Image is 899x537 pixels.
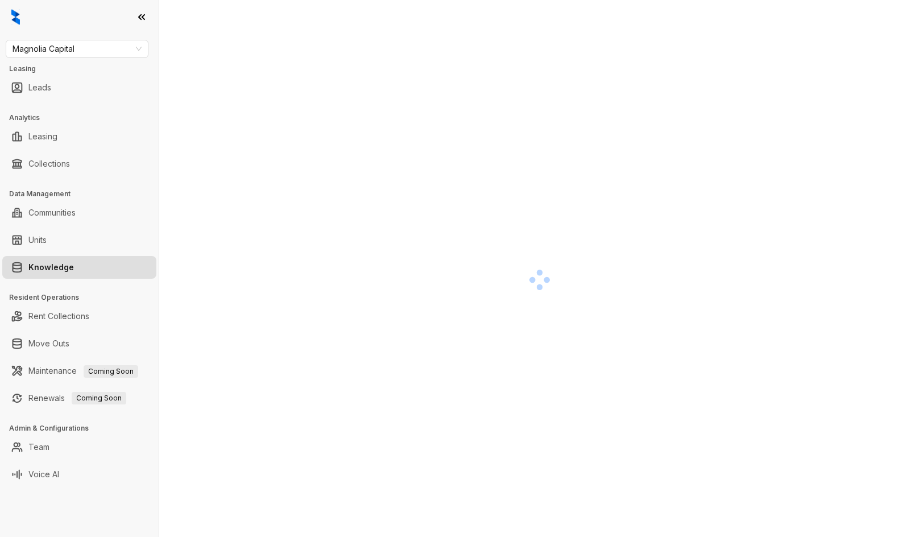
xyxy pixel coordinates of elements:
a: Move Outs [28,332,69,355]
a: Collections [28,152,70,175]
h3: Analytics [9,113,159,123]
a: Leads [28,76,51,99]
a: Team [28,436,49,458]
a: Units [28,229,47,251]
a: RenewalsComing Soon [28,387,126,410]
h3: Resident Operations [9,292,159,303]
li: Rent Collections [2,305,156,328]
span: Magnolia Capital [13,40,142,57]
img: logo [11,9,20,25]
h3: Admin & Configurations [9,423,159,433]
h3: Data Management [9,189,159,199]
a: Communities [28,201,76,224]
li: Move Outs [2,332,156,355]
h3: Leasing [9,64,159,74]
a: Leasing [28,125,57,148]
span: Coming Soon [84,365,138,378]
li: Team [2,436,156,458]
li: Renewals [2,387,156,410]
li: Knowledge [2,256,156,279]
li: Maintenance [2,360,156,382]
li: Leasing [2,125,156,148]
li: Voice AI [2,463,156,486]
a: Rent Collections [28,305,89,328]
a: Voice AI [28,463,59,486]
span: Coming Soon [72,392,126,404]
li: Leads [2,76,156,99]
li: Collections [2,152,156,175]
a: Knowledge [28,256,74,279]
li: Communities [2,201,156,224]
li: Units [2,229,156,251]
